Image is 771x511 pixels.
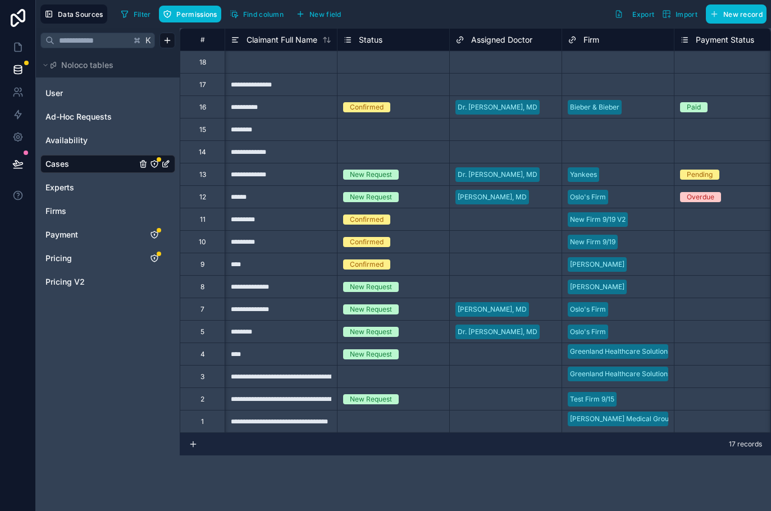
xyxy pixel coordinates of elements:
[350,192,392,202] div: New Request
[610,4,658,24] button: Export
[200,305,204,314] div: 7
[200,350,205,359] div: 4
[40,249,175,267] div: Pricing
[350,304,392,314] div: New Request
[359,34,382,45] span: Status
[658,4,701,24] button: Import
[570,346,671,357] div: Greenland Healthcare Solutions
[570,215,626,225] div: New Firm 9/19 V2
[116,6,155,22] button: Filter
[350,237,384,247] div: Confirmed
[687,192,714,202] div: Overdue
[570,237,615,247] div: New Firm 9/19
[40,155,175,173] div: Cases
[570,369,671,379] div: Greenland Healthcare Solutions
[40,202,175,220] div: Firms
[159,6,221,22] button: Permissions
[570,282,624,292] div: [PERSON_NAME]
[292,6,345,22] button: New field
[40,57,168,73] button: Noloco tables
[200,372,204,381] div: 3
[45,229,78,240] span: Payment
[471,34,532,45] span: Assigned Doctor
[199,170,206,179] div: 13
[189,35,216,44] div: #
[40,131,175,149] div: Availability
[199,103,206,112] div: 16
[40,4,107,24] button: Data Sources
[61,60,113,71] span: Noloco tables
[226,6,288,22] button: Find column
[199,148,206,157] div: 14
[45,276,85,288] span: Pricing V2
[40,108,175,126] div: Ad-Hoc Requests
[201,417,204,426] div: 1
[134,10,151,19] span: Filter
[45,158,136,170] a: Cases
[45,206,136,217] a: Firms
[200,215,206,224] div: 11
[200,395,204,404] div: 2
[144,36,152,44] span: K
[58,10,103,19] span: Data Sources
[570,192,606,202] div: Oslo's Firm
[45,276,136,288] a: Pricing V2
[200,260,204,269] div: 9
[458,102,537,112] div: Dr. [PERSON_NAME], MD
[458,170,537,180] div: Dr. [PERSON_NAME], MD
[570,170,597,180] div: Yankees
[570,102,619,112] div: Bieber & Bieber
[45,206,66,217] span: Firms
[45,88,63,99] span: User
[570,327,606,337] div: Oslo's Firm
[176,10,217,19] span: Permissions
[40,84,175,102] div: User
[309,10,341,19] span: New field
[350,215,384,225] div: Confirmed
[159,6,225,22] a: Permissions
[247,34,317,45] span: Claimant Full Name
[200,282,204,291] div: 8
[45,111,136,122] a: Ad-Hoc Requests
[687,102,701,112] div: Paid
[350,394,392,404] div: New Request
[570,259,624,270] div: [PERSON_NAME]
[45,253,136,264] a: Pricing
[570,414,673,424] div: [PERSON_NAME] Medical Group
[632,10,654,19] span: Export
[676,10,697,19] span: Import
[706,4,767,24] button: New record
[583,34,599,45] span: Firm
[199,193,206,202] div: 12
[45,182,136,193] a: Experts
[570,304,606,314] div: Oslo's Firm
[45,253,72,264] span: Pricing
[45,182,74,193] span: Experts
[199,125,206,134] div: 15
[40,226,175,244] div: Payment
[45,111,112,122] span: Ad-Hoc Requests
[45,135,136,146] a: Availability
[199,238,206,247] div: 10
[350,282,392,292] div: New Request
[350,327,392,337] div: New Request
[687,170,713,180] div: Pending
[458,304,527,314] div: [PERSON_NAME], MD
[45,88,136,99] a: User
[199,80,206,89] div: 17
[200,327,204,336] div: 5
[350,349,392,359] div: New Request
[199,58,206,67] div: 18
[45,158,69,170] span: Cases
[570,394,614,404] div: Test Firm 9/15
[458,327,537,337] div: Dr. [PERSON_NAME], MD
[45,135,88,146] span: Availability
[45,229,136,240] a: Payment
[458,192,527,202] div: [PERSON_NAME], MD
[696,34,754,45] span: Payment Status
[723,10,763,19] span: New record
[243,10,284,19] span: Find column
[701,4,767,24] a: New record
[350,259,384,270] div: Confirmed
[350,102,384,112] div: Confirmed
